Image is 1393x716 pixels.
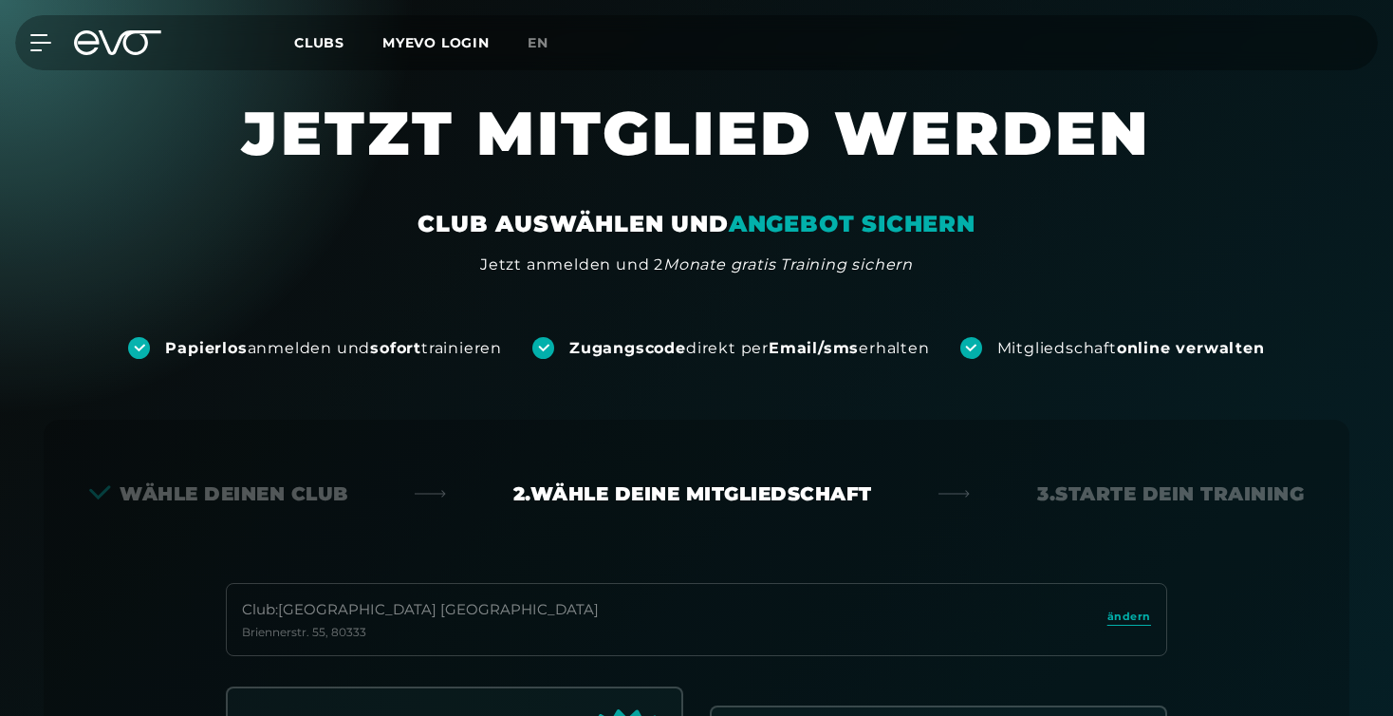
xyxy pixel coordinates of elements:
[370,339,421,357] strong: sofort
[1107,609,1151,625] span: ändern
[663,255,913,273] em: Monate gratis Training sichern
[769,339,859,357] strong: Email/sms
[165,339,247,357] strong: Papierlos
[1107,609,1151,631] a: ändern
[294,33,382,51] a: Clubs
[1037,480,1304,507] div: 3. Starte dein Training
[242,625,599,640] div: Briennerstr. 55 , 80333
[418,209,975,239] div: CLUB AUSWÄHLEN UND
[165,338,502,359] div: anmelden und trainieren
[513,480,872,507] div: 2. Wähle deine Mitgliedschaft
[1117,339,1265,357] strong: online verwalten
[382,34,490,51] a: MYEVO LOGIN
[127,95,1266,209] h1: JETZT MITGLIED WERDEN
[729,210,975,237] em: ANGEBOT SICHERN
[569,339,686,357] strong: Zugangscode
[480,254,913,276] div: Jetzt anmelden und 2
[997,338,1265,359] div: Mitgliedschaft
[89,480,348,507] div: Wähle deinen Club
[294,34,344,51] span: Clubs
[528,34,548,51] span: en
[528,32,571,54] a: en
[242,599,599,621] div: Club : [GEOGRAPHIC_DATA] [GEOGRAPHIC_DATA]
[569,338,929,359] div: direkt per erhalten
